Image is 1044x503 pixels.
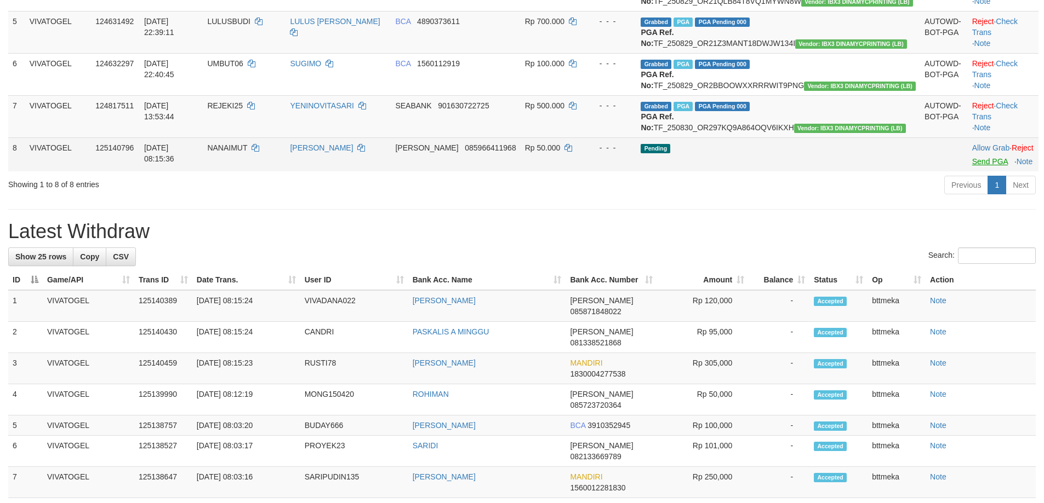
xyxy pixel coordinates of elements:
a: SARIDI [413,441,438,450]
td: 6 [8,436,43,467]
th: Game/API: activate to sort column ascending [43,270,134,290]
span: [DATE] 08:15:36 [144,143,174,163]
span: Copy 1560112919 to clipboard [417,59,460,68]
td: 125138757 [134,415,192,436]
th: Bank Acc. Name: activate to sort column ascending [408,270,566,290]
div: - - - [590,58,632,69]
td: PROYEK23 [300,436,408,467]
td: RUSTI78 [300,353,408,384]
a: 1 [988,176,1006,194]
span: SEABANK [395,101,431,110]
b: PGA Ref. No: [641,112,674,132]
span: Grabbed [641,60,671,69]
h1: Latest Withdraw [8,221,1036,242]
td: bttmeka [868,353,926,384]
span: Marked by bttmeka [674,18,693,27]
td: BUDAY666 [300,415,408,436]
td: 6 [8,53,25,95]
td: VIVATOGEL [25,95,91,137]
td: VIVATOGEL [43,415,134,436]
span: Rp 100.000 [525,59,564,68]
span: Rp 500.000 [525,101,564,110]
span: BCA [570,421,585,430]
td: - [749,436,809,467]
td: - [749,384,809,415]
span: PGA Pending [695,102,750,111]
span: UMBUT06 [207,59,243,68]
span: [DATE] 22:40:45 [144,59,174,79]
span: [PERSON_NAME] [570,327,633,336]
td: - [749,290,809,322]
span: BCA [395,59,410,68]
td: · · [968,95,1039,137]
span: Marked by bttrenal [674,102,693,111]
td: - [749,467,809,498]
span: LULUSBUDI [207,17,250,26]
span: Copy [80,252,99,261]
td: VIVATOGEL [43,384,134,415]
span: Marked by bttmeka [674,60,693,69]
a: ROHIMAN [413,390,449,398]
td: [DATE] 08:15:23 [192,353,300,384]
span: Copy 085966411968 to clipboard [465,143,516,152]
td: [DATE] 08:12:19 [192,384,300,415]
span: Copy 085871848022 to clipboard [570,307,621,316]
td: 2 [8,322,43,353]
span: Vendor URL: https://dashboard.q2checkout.com/secure [804,82,916,91]
td: Rp 305,000 [657,353,749,384]
span: [DATE] 13:53:44 [144,101,174,121]
td: CANDRI [300,322,408,353]
td: [DATE] 08:03:16 [192,467,300,498]
th: ID: activate to sort column descending [8,270,43,290]
td: bttmeka [868,467,926,498]
td: [DATE] 08:15:24 [192,290,300,322]
a: Next [1006,176,1036,194]
th: User ID: activate to sort column ascending [300,270,408,290]
td: 125138527 [134,436,192,467]
a: Note [930,327,946,336]
td: 125138647 [134,467,192,498]
td: 5 [8,415,43,436]
td: Rp 120,000 [657,290,749,322]
span: Show 25 rows [15,252,66,261]
td: 7 [8,467,43,498]
td: Rp 101,000 [657,436,749,467]
span: Copy 082133669789 to clipboard [570,452,621,461]
td: [DATE] 08:15:24 [192,322,300,353]
td: TF_250829_OR21Z3MANT18DWJW134I [636,11,920,53]
a: Send PGA [972,157,1008,166]
span: CSV [113,252,129,261]
a: Reject [972,101,994,110]
td: 5 [8,11,25,53]
a: [PERSON_NAME] [413,421,476,430]
input: Search: [958,247,1036,264]
td: bttmeka [868,415,926,436]
span: [PERSON_NAME] [570,441,633,450]
b: PGA Ref. No: [641,70,674,90]
td: VIVATOGEL [43,322,134,353]
td: 1 [8,290,43,322]
span: Copy 085723720364 to clipboard [570,401,621,409]
span: Pending [641,144,670,153]
a: Copy [73,247,106,266]
th: Op: activate to sort column ascending [868,270,926,290]
td: 125139990 [134,384,192,415]
a: Reject [972,17,994,26]
a: Note [930,390,946,398]
td: · · [968,53,1039,95]
td: · · [968,11,1039,53]
span: Accepted [814,390,847,400]
a: [PERSON_NAME] [413,472,476,481]
td: 3 [8,353,43,384]
a: Show 25 rows [8,247,73,266]
span: Grabbed [641,102,671,111]
td: 4 [8,384,43,415]
td: AUTOWD-BOT-PGA [920,11,968,53]
span: [PERSON_NAME] [395,143,458,152]
span: REJEKI25 [207,101,243,110]
td: · [968,137,1039,171]
span: NANAIMUT [207,143,247,152]
span: Copy 081338521868 to clipboard [570,338,621,347]
a: Note [974,81,991,90]
div: - - - [590,16,632,27]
